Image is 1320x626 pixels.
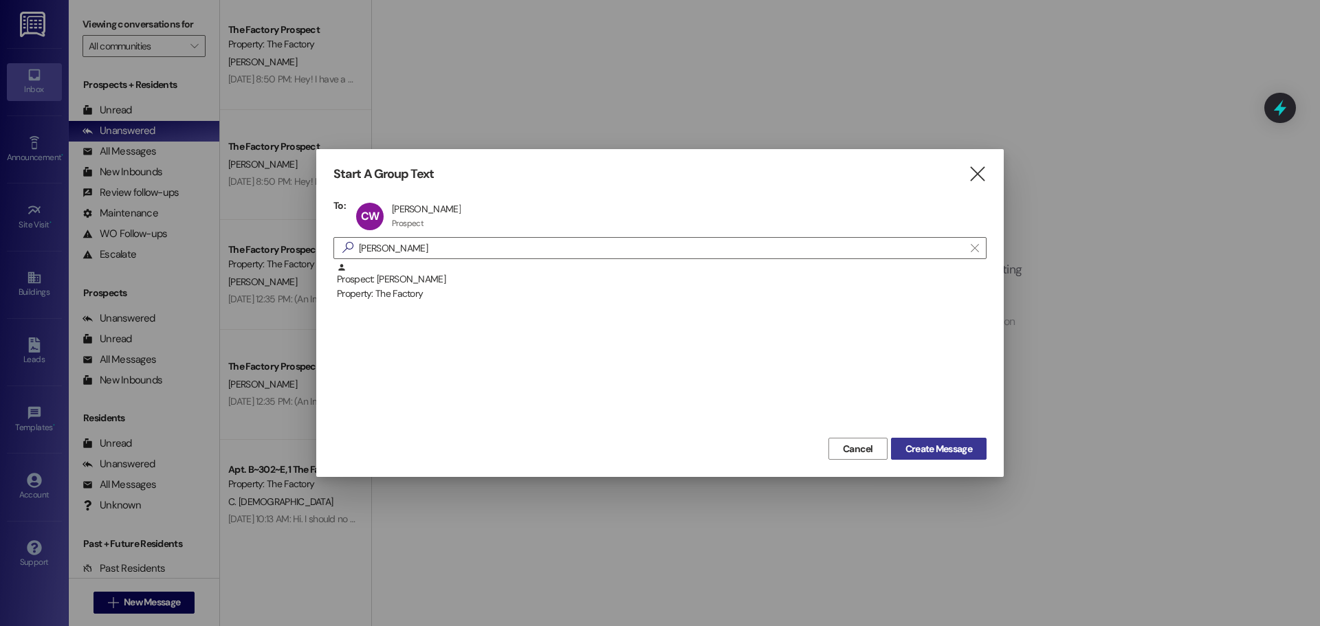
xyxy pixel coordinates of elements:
[968,167,987,181] i: 
[891,438,987,460] button: Create Message
[964,238,986,258] button: Clear text
[361,209,379,223] span: CW
[971,243,978,254] i: 
[392,203,461,215] div: [PERSON_NAME]
[333,262,987,297] div: Prospect: [PERSON_NAME]Property: The Factory
[337,241,359,255] i: 
[392,218,423,229] div: Prospect
[337,287,987,301] div: Property: The Factory
[337,262,987,302] div: Prospect: [PERSON_NAME]
[905,442,972,456] span: Create Message
[828,438,888,460] button: Cancel
[333,166,434,182] h3: Start A Group Text
[359,238,964,258] input: Search for any contact or apartment
[843,442,873,456] span: Cancel
[333,199,346,212] h3: To:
